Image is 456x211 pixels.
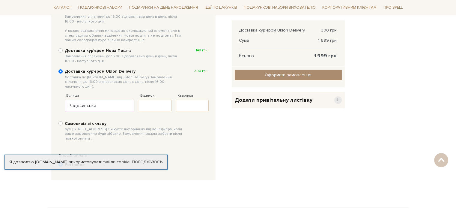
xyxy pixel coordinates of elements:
[314,53,338,59] span: 1 999 грн.
[65,75,184,89] span: Доставка по [PERSON_NAME] від Uklon Delivery ( Замовлення сплаченні до 16:00 відправляємо день в ...
[202,3,239,12] a: Ідеї подарунків
[65,69,184,89] b: Доставка курʼєром Uklon Delivery
[76,3,125,12] a: Подарункові набори
[177,93,193,98] label: Квартира
[65,48,184,63] b: Доставка кур'єром Нова Пошта
[65,8,184,43] b: Доставка у відділення Нова Пошта
[196,48,208,53] span: 148 грн.
[66,93,79,98] label: Вулиця
[194,69,208,74] span: 300 грн.
[381,3,405,12] a: Про Spell
[239,53,254,59] span: Всього
[140,93,154,98] label: Будинок
[320,2,379,13] a: Корпоративним клієнтам
[55,153,211,158] div: Спосіб оплати
[51,3,74,12] a: Каталог
[65,14,184,43] span: Замовлення сплаченні до 16:00 відправляємо день в день, після 16:00 - наступного дня. У кожне від...
[241,2,318,13] a: Подарункові набори вихователю
[321,28,338,33] span: 300 грн.
[239,28,305,33] span: Доставка курʼєром Uklon Delivery
[127,3,200,12] a: Подарунки на День народження
[265,72,311,77] span: Оформити замовлення
[103,159,130,164] a: файли cookie
[239,38,249,43] span: Сума
[5,159,167,165] div: Я дозволяю [DOMAIN_NAME] використовувати
[132,159,162,165] a: Погоджуюсь
[334,96,342,104] span: +
[65,121,184,141] b: Самовивіз зі складу
[65,127,184,141] span: вул. [STREET_ADDRESS] Очікуйте інформацію від менеджера, коли ваше замовлення буде зібрано. Замов...
[318,38,338,43] span: 1 699 грн.
[65,54,184,63] span: Замовлення сплаченні до 16:00 відправляємо день в день, після 16:00 - наступного дня
[235,97,312,104] span: Додати привітальну листівку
